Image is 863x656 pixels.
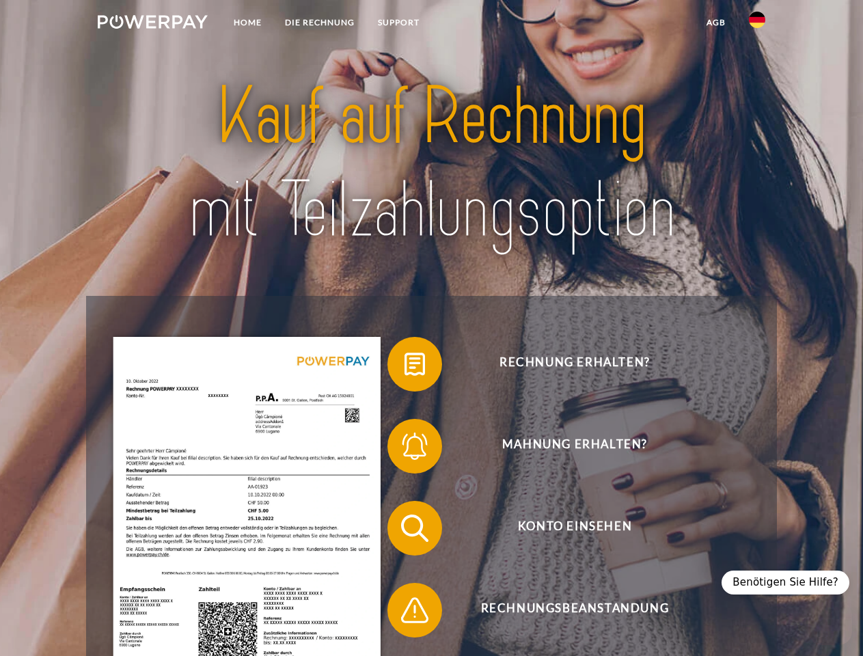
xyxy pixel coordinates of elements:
span: Rechnung erhalten? [407,337,742,392]
img: title-powerpay_de.svg [131,66,732,262]
img: qb_bill.svg [398,347,432,381]
button: Konto einsehen [387,501,743,556]
div: Benötigen Sie Hilfe? [722,571,849,594]
a: SUPPORT [366,10,431,35]
button: Rechnung erhalten? [387,337,743,392]
img: qb_warning.svg [398,593,432,627]
span: Rechnungsbeanstandung [407,583,742,638]
iframe: Button to launch messaging window [808,601,852,645]
span: Mahnung erhalten? [407,419,742,474]
a: DIE RECHNUNG [273,10,366,35]
span: Konto einsehen [407,501,742,556]
img: qb_search.svg [398,511,432,545]
button: Rechnungsbeanstandung [387,583,743,638]
img: logo-powerpay-white.svg [98,15,208,29]
a: agb [695,10,737,35]
button: Mahnung erhalten? [387,419,743,474]
img: qb_bell.svg [398,429,432,463]
a: Home [222,10,273,35]
img: de [749,12,765,28]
